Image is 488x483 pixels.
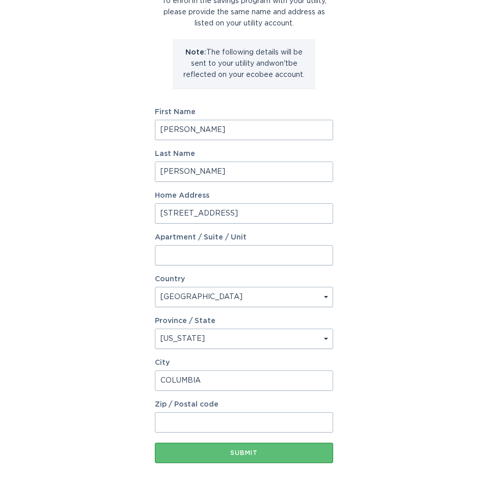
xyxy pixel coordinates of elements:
label: Home Address [155,192,333,199]
label: First Name [155,109,333,116]
label: Zip / Postal code [155,401,333,408]
label: Country [155,276,185,283]
button: Submit [155,443,333,463]
label: City [155,359,333,366]
label: Apartment / Suite / Unit [155,234,333,241]
label: Last Name [155,150,333,157]
p: The following details will be sent to your utility and won't be reflected on your ecobee account. [180,47,308,81]
label: Province / State [155,317,215,325]
div: Submit [160,450,328,456]
strong: Note: [185,49,206,56]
